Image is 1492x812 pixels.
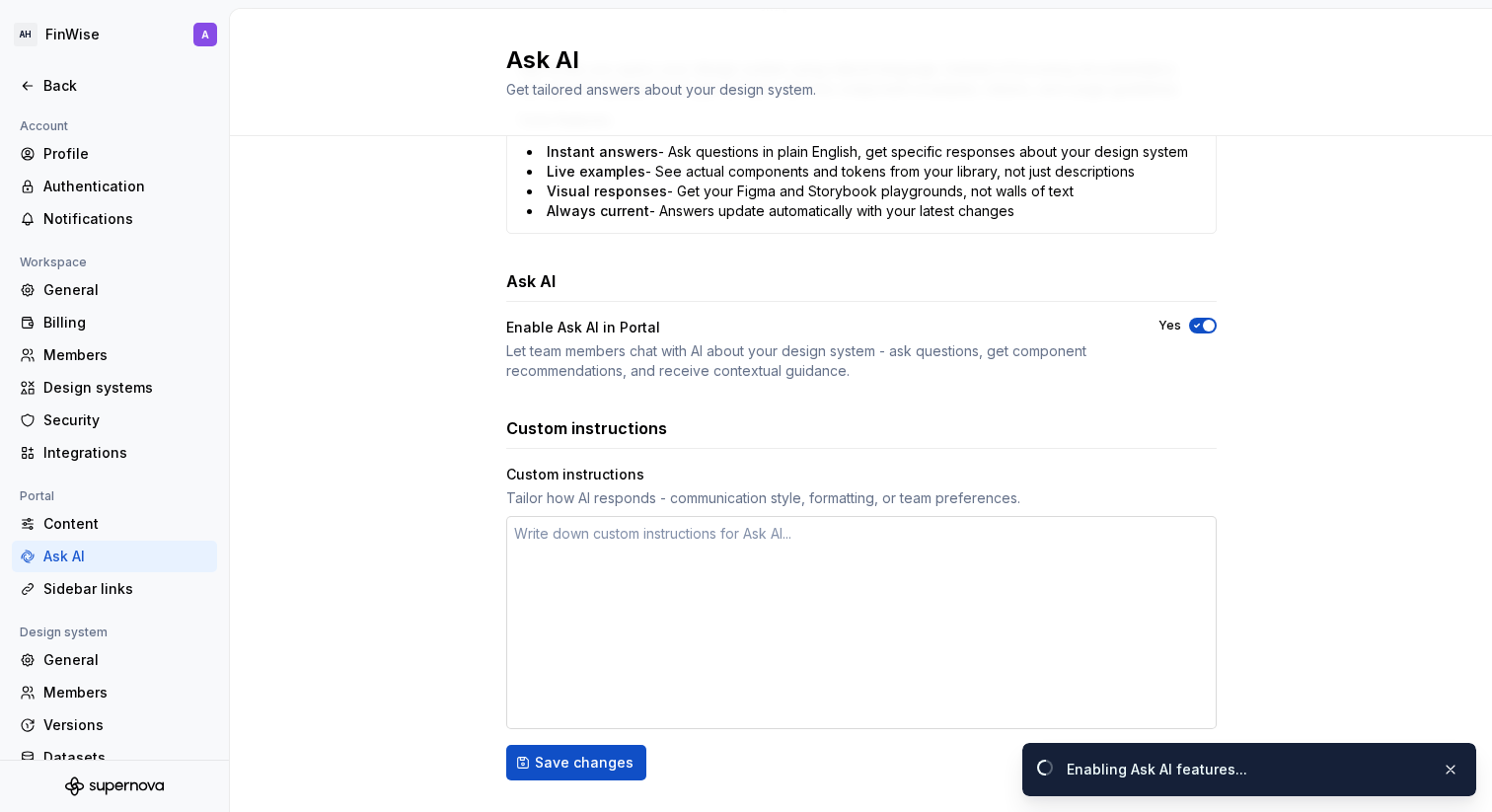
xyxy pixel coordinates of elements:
[43,76,209,96] div: Back
[12,171,217,202] a: Authentication
[14,23,37,46] div: AH
[43,579,209,599] div: Sidebar links
[65,776,164,796] svg: Supernova Logo
[4,13,225,56] button: AHFinWiseA
[1067,760,1426,779] div: Enabling Ask AI features...
[45,25,100,44] div: FinWise
[527,162,1204,182] li: - See actual components and tokens from your library, not just descriptions
[12,677,217,708] a: Members
[43,443,209,463] div: Integrations
[12,573,217,605] a: Sidebar links
[547,163,645,180] span: Live examples
[12,203,217,235] a: Notifications
[12,307,217,338] a: Billing
[43,715,209,735] div: Versions
[535,753,634,773] span: Save changes
[12,541,217,572] a: Ask AI
[12,437,217,469] a: Integrations
[12,70,217,102] a: Back
[12,742,217,774] a: Datasets
[12,372,217,404] a: Design systems
[201,27,209,42] div: A
[527,142,1204,162] li: - Ask questions in plain English, get specific responses about your design system
[12,405,217,436] a: Security
[43,650,209,670] div: General
[12,709,217,741] a: Versions
[506,81,816,98] span: Get tailored answers about your design system.
[547,143,658,160] span: Instant answers
[1158,318,1181,333] label: Yes
[43,313,209,332] div: Billing
[43,748,209,768] div: Datasets
[506,44,1193,76] h2: Ask AI
[527,182,1204,201] li: - Get your Figma and Storybook playgrounds, not walls of text
[43,209,209,229] div: Notifications
[12,621,115,644] div: Design system
[12,274,217,306] a: General
[43,280,209,300] div: General
[506,465,1217,484] div: Custom instructions
[506,488,1217,508] div: Tailor how AI responds - communication style, formatting, or team preferences.
[547,183,667,199] span: Visual responses
[506,341,1123,381] div: Let team members chat with AI about your design system - ask questions, get component recommendat...
[506,318,1123,337] div: Enable Ask AI in Portal
[43,410,209,430] div: Security
[12,484,62,508] div: Portal
[43,144,209,164] div: Profile
[506,269,556,293] h3: Ask AI
[43,345,209,365] div: Members
[43,683,209,702] div: Members
[12,114,76,138] div: Account
[12,339,217,371] a: Members
[12,508,217,540] a: Content
[43,514,209,534] div: Content
[506,416,667,440] h3: Custom instructions
[12,251,95,274] div: Workspace
[527,201,1204,221] li: - Answers update automatically with your latest changes
[43,378,209,398] div: Design systems
[43,547,209,566] div: Ask AI
[506,745,646,780] button: Save changes
[12,644,217,676] a: General
[12,138,217,170] a: Profile
[43,177,209,196] div: Authentication
[547,202,649,219] span: Always current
